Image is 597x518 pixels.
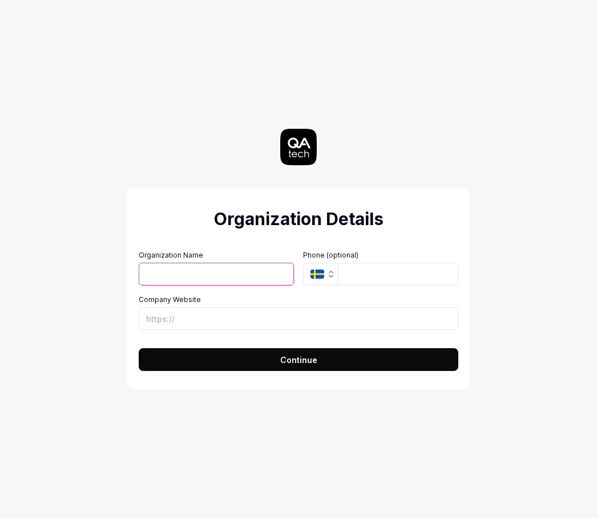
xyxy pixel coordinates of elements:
[139,348,458,371] button: Continue
[280,354,317,366] span: Continue
[139,295,458,305] label: Company Website
[139,206,458,232] h2: Organization Details
[139,250,294,260] label: Organization Name
[303,250,458,260] label: Phone (optional)
[139,307,458,330] input: https://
